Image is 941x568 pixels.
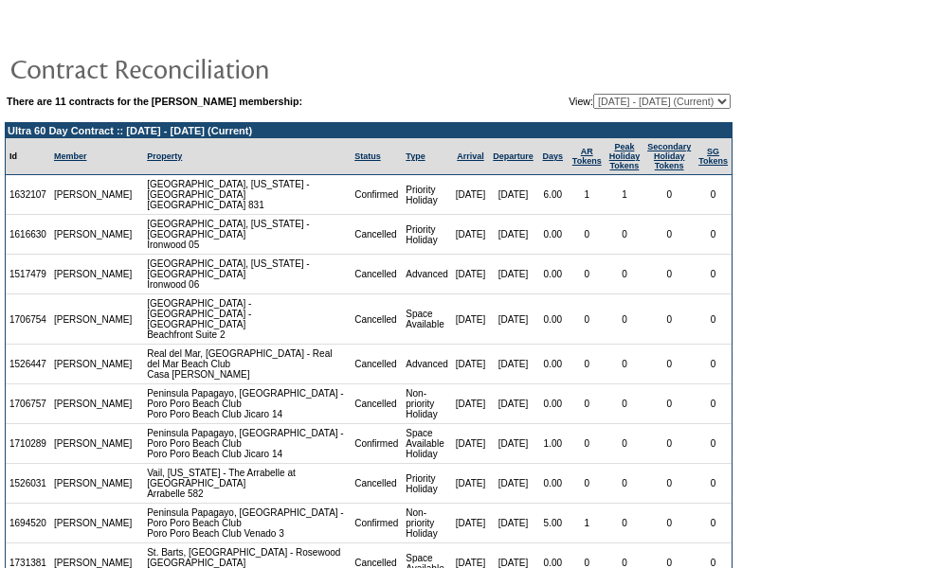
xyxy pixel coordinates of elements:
[143,504,351,543] td: Peninsula Papagayo, [GEOGRAPHIC_DATA] - Poro Poro Beach Club Poro Poro Beach Club Venado 3
[537,504,569,543] td: 5.00
[143,424,351,464] td: Peninsula Papagayo, [GEOGRAPHIC_DATA] - Poro Poro Beach Club Poro Poro Beach Club Jicaro 14
[543,151,564,161] a: Days
[643,294,695,345] td: 0
[50,294,136,345] td: [PERSON_NAME]
[354,151,381,161] a: Status
[351,175,402,215] td: Confirmed
[537,175,569,215] td: 6.00
[402,464,451,504] td: Priority Holiday
[6,175,50,215] td: 1632107
[402,294,451,345] td: Space Available
[572,147,602,166] a: ARTokens
[537,345,569,384] td: 0.00
[406,151,425,161] a: Type
[489,384,537,424] td: [DATE]
[537,384,569,424] td: 0.00
[695,424,732,464] td: 0
[50,384,136,424] td: [PERSON_NAME]
[643,255,695,294] td: 0
[606,215,644,255] td: 0
[402,215,451,255] td: Priority Holiday
[643,384,695,424] td: 0
[452,345,489,384] td: [DATE]
[402,424,451,464] td: Space Available Holiday
[606,345,644,384] td: 0
[402,345,451,384] td: Advanced
[569,255,606,294] td: 0
[452,464,489,504] td: [DATE]
[143,464,351,504] td: Vail, [US_STATE] - The Arrabelle at [GEOGRAPHIC_DATA] Arrabelle 582
[6,123,732,138] td: Ultra 60 Day Contract :: [DATE] - [DATE] (Current)
[452,215,489,255] td: [DATE]
[537,294,569,345] td: 0.00
[606,255,644,294] td: 0
[147,151,182,161] a: Property
[143,294,351,345] td: [GEOGRAPHIC_DATA] - [GEOGRAPHIC_DATA] - [GEOGRAPHIC_DATA] Beachfront Suite 2
[489,345,537,384] td: [DATE]
[402,255,451,294] td: Advanced
[452,504,489,543] td: [DATE]
[9,49,389,87] img: pgTtlContractReconciliation.gif
[569,384,606,424] td: 0
[569,294,606,345] td: 0
[537,424,569,464] td: 1.00
[698,147,728,166] a: SGTokens
[50,255,136,294] td: [PERSON_NAME]
[475,94,731,109] td: View:
[489,424,537,464] td: [DATE]
[452,424,489,464] td: [DATE]
[143,255,351,294] td: [GEOGRAPHIC_DATA], [US_STATE] - [GEOGRAPHIC_DATA] Ironwood 06
[569,464,606,504] td: 0
[6,294,50,345] td: 1706754
[351,345,402,384] td: Cancelled
[489,175,537,215] td: [DATE]
[54,151,87,161] a: Member
[6,424,50,464] td: 1710289
[489,464,537,504] td: [DATE]
[143,345,351,384] td: Real del Mar, [GEOGRAPHIC_DATA] - Real del Mar Beach Club Casa [PERSON_NAME]
[457,151,484,161] a: Arrival
[351,255,402,294] td: Cancelled
[493,151,534,161] a: Departure
[643,175,695,215] td: 0
[402,175,451,215] td: Priority Holiday
[351,464,402,504] td: Cancelled
[351,424,402,464] td: Confirmed
[143,384,351,424] td: Peninsula Papagayo, [GEOGRAPHIC_DATA] - Poro Poro Beach Club Poro Poro Beach Club Jicaro 14
[50,175,136,215] td: [PERSON_NAME]
[569,424,606,464] td: 0
[50,345,136,384] td: [PERSON_NAME]
[643,215,695,255] td: 0
[647,142,691,170] a: Secondary HolidayTokens
[143,215,351,255] td: [GEOGRAPHIC_DATA], [US_STATE] - [GEOGRAPHIC_DATA] Ironwood 05
[489,294,537,345] td: [DATE]
[695,294,732,345] td: 0
[695,175,732,215] td: 0
[606,384,644,424] td: 0
[50,215,136,255] td: [PERSON_NAME]
[606,504,644,543] td: 0
[606,175,644,215] td: 1
[6,464,50,504] td: 1526031
[609,142,641,170] a: Peak HolidayTokens
[489,255,537,294] td: [DATE]
[50,504,136,543] td: [PERSON_NAME]
[643,464,695,504] td: 0
[569,345,606,384] td: 0
[351,294,402,345] td: Cancelled
[695,345,732,384] td: 0
[351,215,402,255] td: Cancelled
[606,424,644,464] td: 0
[452,255,489,294] td: [DATE]
[351,384,402,424] td: Cancelled
[695,504,732,543] td: 0
[50,464,136,504] td: [PERSON_NAME]
[6,345,50,384] td: 1526447
[7,96,302,107] b: There are 11 contracts for the [PERSON_NAME] membership:
[452,294,489,345] td: [DATE]
[452,175,489,215] td: [DATE]
[569,215,606,255] td: 0
[643,504,695,543] td: 0
[695,464,732,504] td: 0
[402,384,451,424] td: Non-priority Holiday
